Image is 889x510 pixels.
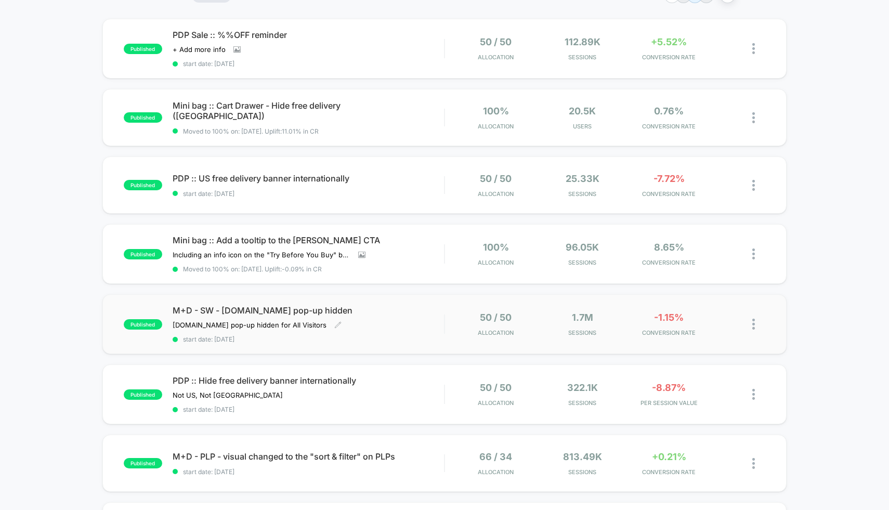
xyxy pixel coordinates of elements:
span: 100% [483,242,509,253]
span: 50 / 50 [480,382,512,393]
span: Allocation [478,329,514,336]
span: PDP :: Hide free delivery banner internationally [173,375,444,386]
span: Sessions [542,259,623,266]
span: + Add more info [173,45,226,54]
span: Allocation [478,259,514,266]
span: CONVERSION RATE [628,190,709,198]
span: 112.89k [565,36,600,47]
span: CONVERSION RATE [628,54,709,61]
span: published [124,180,162,190]
span: 50 / 50 [480,312,512,323]
span: Sessions [542,190,623,198]
span: start date: [DATE] [173,406,444,413]
span: published [124,44,162,54]
span: published [124,249,162,259]
span: start date: [DATE] [173,468,444,476]
span: Sessions [542,54,623,61]
img: close [752,43,755,54]
span: PDP Sale :: %%OFF reminder [173,30,444,40]
span: start date: [DATE] [173,60,444,68]
span: 100% [483,106,509,116]
span: 1.7M [572,312,593,323]
span: Moved to 100% on: [DATE] . Uplift: -0.09% in CR [183,265,322,273]
span: Allocation [478,399,514,407]
span: Allocation [478,468,514,476]
span: M+D - PLP - visual changed to the "sort & filter" on PLPs [173,451,444,462]
span: Not US, Not [GEOGRAPHIC_DATA] [173,391,283,399]
img: close [752,249,755,259]
span: PDP :: US free delivery banner internationally [173,173,444,184]
span: 50 / 50 [480,173,512,184]
span: published [124,319,162,330]
span: Users [542,123,623,130]
span: Including an info icon on the "Try Before You Buy" button [173,251,350,259]
span: 96.05k [566,242,599,253]
img: close [752,180,755,191]
span: Mini bag :: Add a tooltip to the [PERSON_NAME] CTA [173,235,444,245]
span: Allocation [478,123,514,130]
span: -7.72% [653,173,685,184]
span: start date: [DATE] [173,190,444,198]
span: published [124,389,162,400]
span: Allocation [478,190,514,198]
span: Mini bag :: Cart Drawer - Hide free delivery ([GEOGRAPHIC_DATA]) [173,100,444,121]
span: -1.15% [654,312,684,323]
span: 50 / 50 [480,36,512,47]
span: CONVERSION RATE [628,259,709,266]
span: CONVERSION RATE [628,329,709,336]
span: start date: [DATE] [173,335,444,343]
img: close [752,389,755,400]
img: close [752,112,755,123]
span: Allocation [478,54,514,61]
span: published [124,112,162,123]
span: +5.52% [651,36,687,47]
span: published [124,458,162,468]
span: Sessions [542,329,623,336]
span: 8.65% [654,242,684,253]
span: [DOMAIN_NAME] pop-up hidden for All Visitors [173,321,326,329]
span: M+D - SW - [DOMAIN_NAME] pop-up hidden [173,305,444,316]
span: 20.5k [569,106,596,116]
span: Sessions [542,399,623,407]
span: CONVERSION RATE [628,123,709,130]
span: 322.1k [567,382,598,393]
span: Sessions [542,468,623,476]
span: 0.76% [654,106,684,116]
span: 66 / 34 [479,451,512,462]
img: close [752,319,755,330]
span: -8.87% [652,382,686,393]
span: 25.33k [566,173,599,184]
span: PER SESSION VALUE [628,399,709,407]
span: 813.49k [563,451,602,462]
img: close [752,458,755,469]
span: CONVERSION RATE [628,468,709,476]
span: +0.21% [652,451,686,462]
span: Moved to 100% on: [DATE] . Uplift: 11.01% in CR [183,127,319,135]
